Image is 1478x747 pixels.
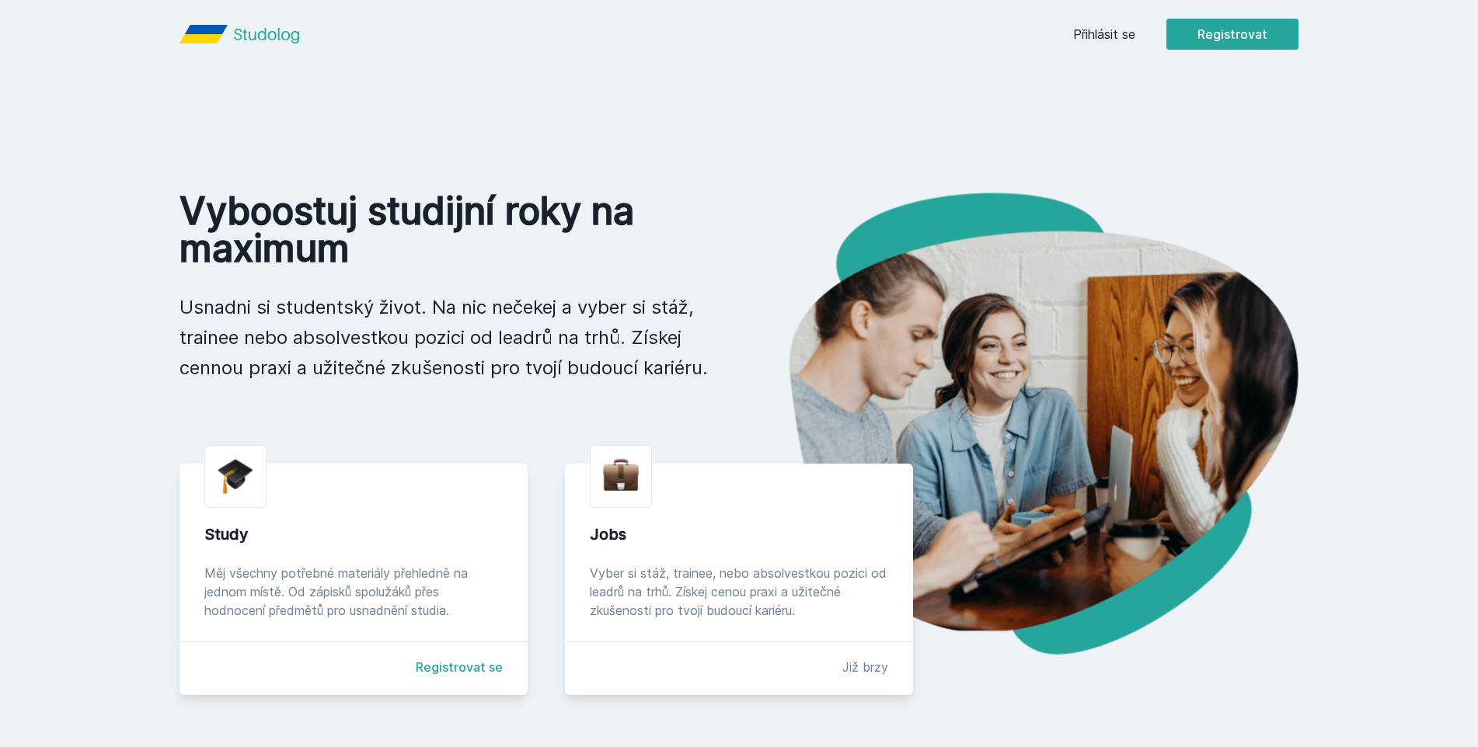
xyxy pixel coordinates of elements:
a: Přihlásit se [1073,25,1135,43]
a: Registrovat se [416,658,503,676]
button: Registrovat [1166,19,1298,50]
div: Study [204,523,503,545]
h1: Vyboostuj studijní roky na maximum [180,193,714,267]
img: briefcase.png [603,455,639,495]
div: Měj všechny potřebné materiály přehledně na jednom místě. Od zápisků spolužáků přes hodnocení pře... [204,564,503,620]
img: hero.png [739,193,1298,655]
div: Vyber si stáž, trainee, nebo absolvestkou pozici od leadrů na trhů. Získej cenou praxi a užitečné... [590,564,888,620]
div: Již brzy [842,658,888,676]
p: Usnadni si studentský život. Na nic nečekej a vyber si stáž, trainee nebo absolvestkou pozici od ... [180,292,714,383]
div: Jobs [590,523,888,545]
img: graduation-cap.png [218,458,253,495]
